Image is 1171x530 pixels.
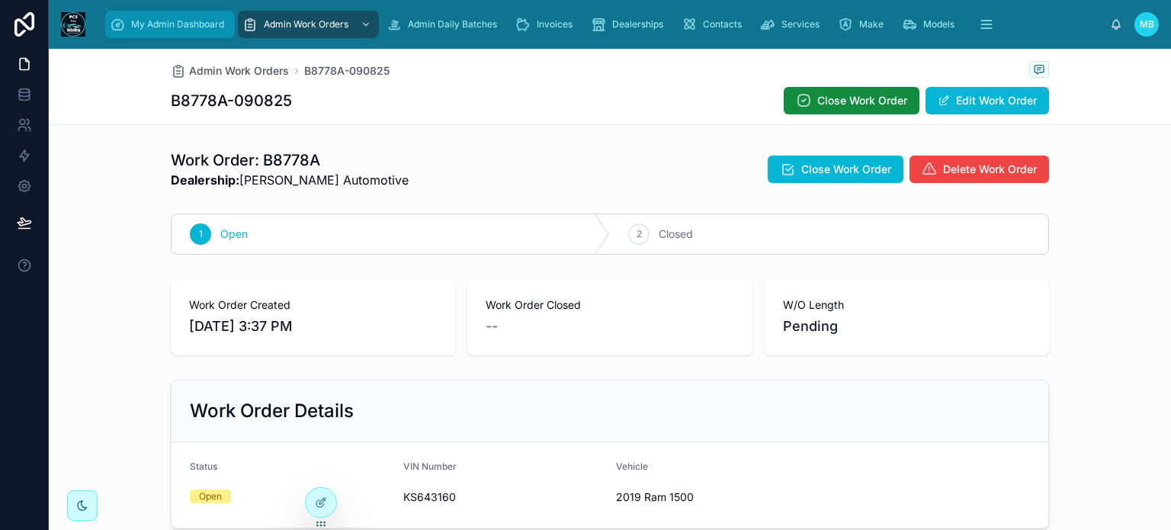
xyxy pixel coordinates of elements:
[131,18,224,31] span: My Admin Dashboard
[783,316,1031,337] span: Pending
[98,8,1110,41] div: scrollable content
[659,226,693,242] span: Closed
[783,297,1031,313] span: W/O Length
[486,316,498,337] span: --
[189,63,289,79] span: Admin Work Orders
[616,490,817,505] span: 2019 Ram 1500
[511,11,583,38] a: Invoices
[801,162,891,177] span: Close Work Order
[61,12,85,37] img: App logo
[910,156,1049,183] button: Delete Work Order
[833,11,894,38] a: Make
[171,90,292,111] h1: B8778A-090825
[923,18,954,31] span: Models
[486,297,733,313] span: Work Order Closed
[586,11,674,38] a: Dealerships
[1140,18,1154,31] span: MB
[199,228,203,240] span: 1
[190,399,354,423] h2: Work Order Details
[171,171,409,189] span: [PERSON_NAME] Automotive
[756,11,830,38] a: Services
[408,18,497,31] span: Admin Daily Batches
[677,11,752,38] a: Contacts
[171,172,239,188] strong: Dealership:
[171,149,409,171] h1: Work Order: B8778A
[105,11,235,38] a: My Admin Dashboard
[382,11,508,38] a: Admin Daily Batches
[403,461,457,472] span: VIN Number
[304,63,390,79] a: B8778A-090825
[926,87,1049,114] button: Edit Work Order
[238,11,379,38] a: Admin Work Orders
[264,18,348,31] span: Admin Work Orders
[189,297,437,313] span: Work Order Created
[943,162,1037,177] span: Delete Work Order
[637,228,642,240] span: 2
[768,156,903,183] button: Close Work Order
[189,316,437,337] span: [DATE] 3:37 PM
[817,93,907,108] span: Close Work Order
[781,18,820,31] span: Services
[616,461,648,472] span: Vehicle
[703,18,742,31] span: Contacts
[537,18,573,31] span: Invoices
[897,11,965,38] a: Models
[190,461,217,472] span: Status
[784,87,919,114] button: Close Work Order
[612,18,663,31] span: Dealerships
[199,490,222,503] div: Open
[220,226,248,242] span: Open
[403,490,605,505] span: KS643160
[171,63,289,79] a: Admin Work Orders
[859,18,884,31] span: Make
